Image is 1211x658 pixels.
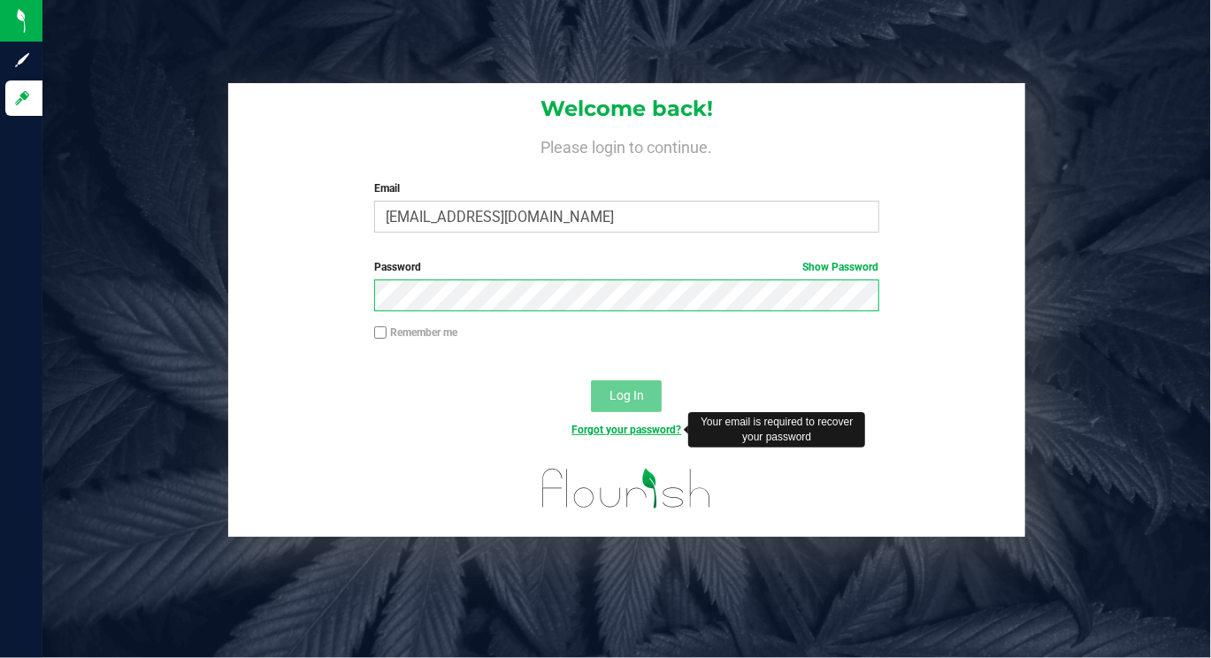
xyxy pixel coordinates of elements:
a: Forgot your password? [571,424,681,436]
span: Log In [609,388,644,402]
input: Remember me [374,326,387,339]
h1: Welcome back! [228,97,1025,120]
a: Show Password [803,261,879,273]
button: Log In [591,380,662,412]
h4: Please login to continue. [228,134,1025,156]
label: Email [374,180,878,196]
div: Your email is required to recover your password [688,412,865,448]
label: Remember me [374,325,457,340]
inline-svg: Sign up [13,51,31,69]
img: flourish_logo.svg [527,456,726,520]
inline-svg: Log in [13,89,31,107]
span: Password [374,261,421,273]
